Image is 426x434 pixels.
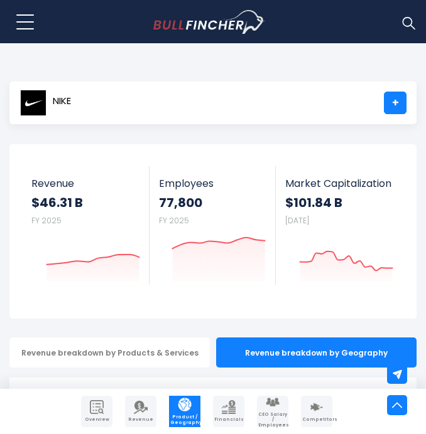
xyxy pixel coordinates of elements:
a: NIKE [19,92,72,114]
span: Employees [159,177,266,189]
a: Revenue $46.31 B FY 2025 [22,166,150,285]
span: Competitors [302,417,331,422]
a: Employees 77,800 FY 2025 [150,166,276,285]
a: Company Financials [213,396,244,427]
small: FY 2025 [31,215,62,226]
span: Revenue [126,417,155,422]
a: Company Employees [257,396,288,427]
a: Company Revenue [125,396,156,427]
a: Company Competitors [301,396,332,427]
span: Financials [214,417,243,422]
a: Go to homepage [153,10,288,34]
span: NIKE [53,96,71,107]
img: NKE logo [20,90,46,116]
span: Revenue [31,177,140,189]
div: Revenue breakdown by Geography [216,337,417,368]
small: [DATE] [285,215,309,226]
span: CEO Salary / Employees [258,412,287,428]
span: Overview [82,417,111,422]
a: Company Product/Geography [169,396,200,427]
div: Revenue breakdown by Products & Services [9,337,210,368]
img: Bullfincher logo [153,10,266,34]
a: Market Capitalization $101.84 B [DATE] [276,166,403,285]
a: + [384,92,407,114]
strong: $46.31 B [31,194,140,211]
a: Company Overview [81,396,112,427]
span: Market Capitalization [285,177,393,189]
span: Product / Geography [170,415,199,425]
strong: 77,800 [159,194,266,211]
strong: $101.84 B [285,194,393,211]
small: FY 2025 [159,215,189,226]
